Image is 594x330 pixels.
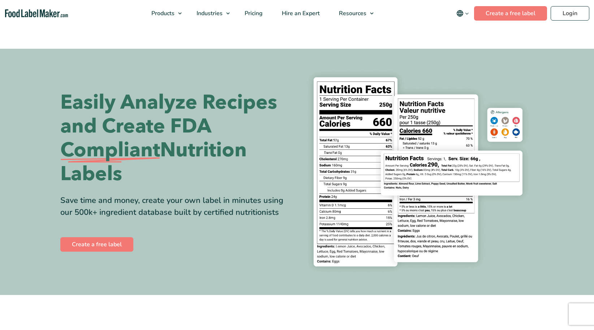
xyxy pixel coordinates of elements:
[60,237,133,252] a: Create a free label
[60,138,160,162] span: Compliant
[242,9,263,17] span: Pricing
[149,9,175,17] span: Products
[474,6,547,21] a: Create a free label
[337,9,367,17] span: Resources
[60,195,292,218] div: Save time and money, create your own label in minutes using our 500k+ ingredient database built b...
[551,6,589,21] a: Login
[194,9,223,17] span: Industries
[60,91,292,186] h1: Easily Analyze Recipes and Create FDA Nutrition Labels
[280,9,320,17] span: Hire an Expert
